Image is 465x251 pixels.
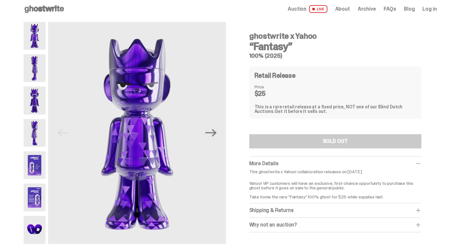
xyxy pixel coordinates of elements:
button: SOLD OUT [249,134,421,148]
p: Yahoo! VIP customers will have an exclusive, first-chance opportunity to purchase this ghost befo... [249,176,421,199]
img: Yahoo-HG---3.png [24,86,46,114]
a: Auction LIVE [288,5,327,13]
a: Blog [404,6,415,12]
span: LIVE [309,5,327,13]
a: FAQs [384,6,396,12]
h4: ghostwrite x Yahoo [249,32,421,40]
h4: Retail Release [254,72,295,79]
img: Yahoo-HG---5.png [24,151,46,179]
dd: $25 [254,90,287,97]
div: SOLD OUT [323,139,348,144]
p: This ghostwrite x Yahoo! collaboration releases on [DATE]. [249,169,421,174]
a: Archive [358,6,376,12]
img: Yahoo-HG---1.png [48,22,226,244]
h5: 100% (2025) [249,53,421,59]
button: Next [204,126,218,140]
span: More Details [249,160,278,167]
img: Yahoo-HG---7.png [24,216,46,244]
span: Get it before it sells out. [274,108,327,114]
div: This is a rare retail release at a fixed price, NOT one of our Blind Dutch Auctions. [254,105,416,114]
img: Yahoo-HG---6.png [24,184,46,211]
img: Yahoo-HG---4.png [24,119,46,147]
a: Log in [422,6,437,12]
div: Why not an auction? [249,222,421,228]
dt: Price [254,85,287,89]
img: Yahoo-HG---1.png [24,22,46,50]
div: Shipping & Returns [249,207,421,214]
a: About [335,6,350,12]
span: Auction [288,6,306,12]
h3: “Fantasy” [249,41,421,52]
img: Yahoo-HG---2.png [24,54,46,82]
